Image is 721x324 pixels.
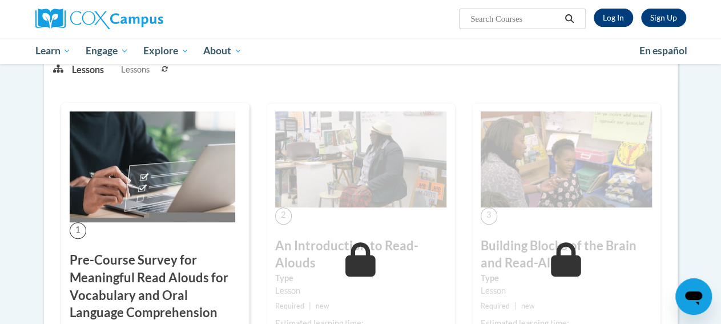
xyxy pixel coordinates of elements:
span: 3 [481,207,497,224]
h3: Pre-Course Survey for Meaningful Read Alouds for Vocabulary and Oral Language Comprehension [70,251,241,322]
span: About [203,44,242,58]
iframe: Button to launch messaging window [675,278,712,315]
span: 1 [70,222,86,239]
a: Learn [28,38,79,64]
span: 2 [275,207,292,224]
h3: Building Blocks of the Brain and Read-Alouds [481,237,652,273]
a: Register [641,9,686,27]
button: Search [561,12,578,26]
input: Search Courses [469,12,561,26]
a: Log In [594,9,633,27]
a: About [196,38,249,64]
span: Learn [35,44,71,58]
label: Type [275,272,446,285]
span: Required [275,302,304,310]
span: Required [481,302,510,310]
img: Course Image [481,111,652,208]
div: Lesson [481,285,652,297]
a: Explore [136,38,196,64]
span: new [316,302,329,310]
span: Explore [143,44,189,58]
span: | [514,302,517,310]
p: Lessons [72,63,104,76]
div: Main menu [27,38,695,64]
label: Type [481,272,652,285]
span: Lessons [121,63,150,76]
span: En español [639,45,687,57]
h3: An Introduction to Read-Alouds [275,237,446,273]
span: | [309,302,311,310]
a: Engage [78,38,136,64]
a: Cox Campus [35,9,241,29]
a: En español [632,39,695,63]
span: Engage [86,44,128,58]
img: Course Image [70,111,235,222]
span: new [521,302,535,310]
img: Cox Campus [35,9,163,29]
div: Lesson [275,285,446,297]
img: Course Image [275,111,446,208]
